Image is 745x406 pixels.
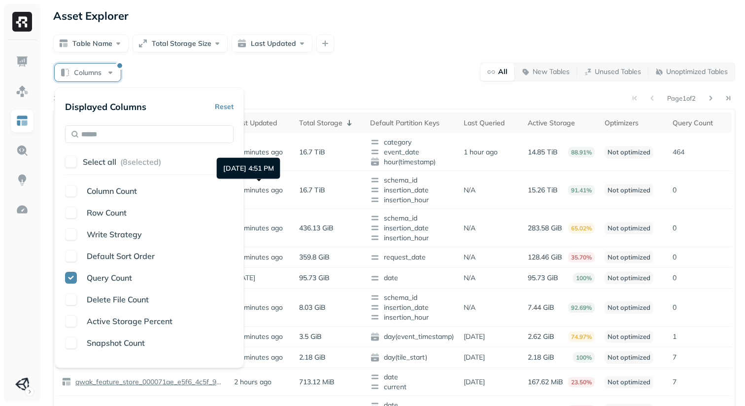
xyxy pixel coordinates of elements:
[83,153,234,171] button: Select all (8selected)
[673,118,727,128] div: Query Count
[299,332,322,341] p: 3.5 GiB
[528,185,558,195] p: 15.26 TiB
[87,338,145,348] span: Snapshot Count
[65,101,146,112] p: Displayed Columns
[568,185,595,195] p: 91.41%
[215,98,234,115] button: Reset
[573,352,595,363] p: 100%
[666,67,728,76] p: Unoptimized Tables
[16,174,29,186] img: Insights
[667,94,696,103] p: Page 1 of 2
[12,12,32,32] img: Ryft
[16,203,29,216] img: Optimization
[87,316,172,326] span: Active Storage Percent
[370,372,454,382] span: date
[595,67,641,76] p: Unused Tables
[673,273,727,283] p: 0
[370,382,454,392] span: current
[71,377,224,387] a: qwak_feature_store_000071ae_e5f6_4c5f_97ab_2b533d00d294.offline_feature_store_arpumizer_user_leve...
[673,253,727,262] p: 0
[568,377,595,387] p: 23.50%
[673,185,727,195] p: 0
[53,93,98,103] p: 19 tables found
[464,118,518,128] div: Last Queried
[605,331,653,343] p: Not optimized
[370,195,454,205] span: insertion_hour
[299,273,330,283] p: 95.73 GiB
[568,302,595,313] p: 92.69%
[232,35,312,52] button: Last Updated
[605,146,653,158] p: Not optimized
[464,377,485,387] p: [DATE]
[234,148,283,157] p: 14 minutes ago
[464,303,475,312] p: N/A
[528,223,562,233] p: 283.58 GiB
[87,229,142,239] span: Write Strategy
[370,353,454,363] span: day(tile_start)
[528,253,562,262] p: 128.46 GiB
[299,303,326,312] p: 8.03 GiB
[370,118,454,128] div: Default Partition Keys
[464,253,475,262] p: N/A
[133,35,228,52] button: Total Storage Size
[605,351,653,364] p: Not optimized
[464,148,498,157] p: 1 hour ago
[605,376,653,388] p: Not optimized
[528,273,558,283] p: 95.73 GiB
[573,273,595,283] p: 100%
[299,185,325,195] p: 16.7 TiB
[87,273,132,283] span: Query Count
[605,251,653,263] p: Not optimized
[673,377,727,387] p: 7
[234,185,283,195] p: 15 minutes ago
[370,175,454,185] span: schema_id
[370,233,454,243] span: insertion_hour
[533,67,570,76] p: New Tables
[234,253,283,262] p: 15 minutes ago
[370,147,454,157] span: event_date
[370,137,454,147] span: category
[62,377,71,387] img: table
[53,9,129,23] p: Asset Explorer
[299,117,360,129] div: Total Storage
[370,273,454,283] span: date
[299,253,330,262] p: 359.8 GiB
[673,332,727,341] p: 1
[528,148,558,157] p: 14.85 TiB
[605,222,653,234] p: Not optimized
[87,251,155,261] span: Default Sort Order
[370,213,454,223] span: schema_id
[299,377,335,387] p: 713.12 MiB
[464,273,475,283] p: N/A
[234,273,255,283] p: [DATE]
[568,332,595,342] p: 74.97%
[498,67,508,76] p: All
[16,55,29,68] img: Dashboard
[370,312,454,322] span: insertion_hour
[370,332,454,342] span: day(event_timestamp)
[87,295,149,304] span: Delete File Count
[464,185,475,195] p: N/A
[528,377,563,387] p: 167.62 MiB
[16,144,29,157] img: Query Explorer
[53,35,129,52] button: Table Name
[299,223,334,233] p: 436.13 GiB
[673,223,727,233] p: 0
[370,293,454,302] span: schema_id
[568,223,595,233] p: 65.02%
[16,85,29,98] img: Assets
[464,353,485,362] p: [DATE]
[87,186,137,196] span: Column Count
[234,223,283,233] p: 15 minutes ago
[234,303,283,312] p: 15 minutes ago
[16,114,29,127] img: Asset Explorer
[605,272,653,284] p: Not optimized
[568,147,595,157] p: 88.91%
[234,118,289,128] div: Last Updated
[673,303,727,312] p: 0
[464,332,485,341] p: [DATE]
[83,157,116,167] p: Select all
[673,148,727,157] p: 464
[234,332,283,341] p: 15 minutes ago
[605,118,662,128] div: Optimizers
